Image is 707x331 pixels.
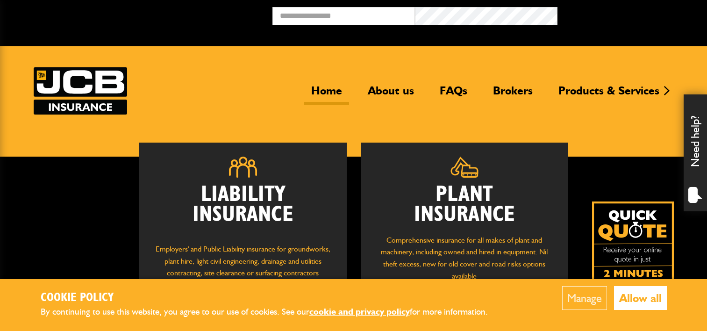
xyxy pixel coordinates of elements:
[41,291,503,305] h2: Cookie Policy
[614,286,667,310] button: Allow all
[34,67,127,115] img: JCB Insurance Services logo
[562,286,607,310] button: Manage
[309,306,410,317] a: cookie and privacy policy
[551,84,666,105] a: Products & Services
[153,243,333,288] p: Employers' and Public Liability insurance for groundworks, plant hire, light civil engineering, d...
[433,84,474,105] a: FAQs
[41,305,503,319] p: By continuing to use this website, you agree to our use of cookies. See our for more information.
[592,201,674,283] a: Get your insurance quote isn just 2-minutes
[557,7,700,22] button: Broker Login
[34,67,127,115] a: JCB Insurance Services
[375,234,554,282] p: Comprehensive insurance for all makes of plant and machinery, including owned and hired in equipm...
[375,185,554,225] h2: Plant Insurance
[592,201,674,283] img: Quick Quote
[153,185,333,234] h2: Liability Insurance
[304,84,349,105] a: Home
[486,84,540,105] a: Brokers
[684,94,707,211] div: Need help?
[361,84,421,105] a: About us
